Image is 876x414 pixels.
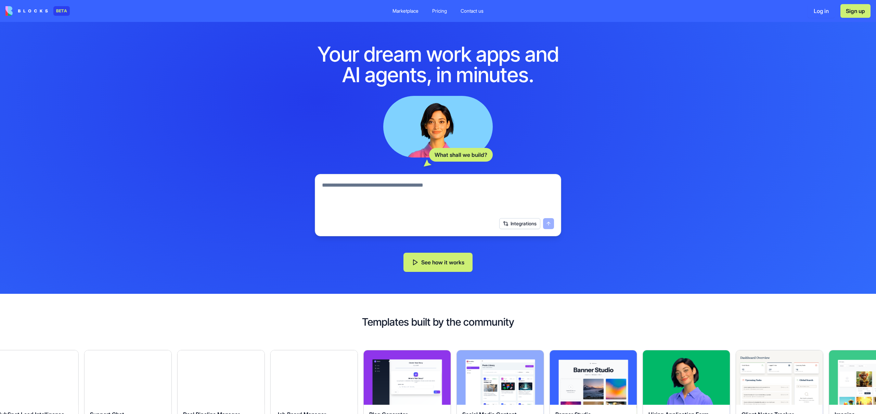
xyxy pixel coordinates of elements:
h1: Your dream work apps and AI agents, in minutes. [307,44,569,85]
img: logo [5,6,48,16]
button: Integrations [499,218,540,229]
h2: Templates built by the community [11,316,865,328]
div: Pricing [432,8,447,14]
a: Pricing [427,5,452,17]
div: Contact us [461,8,484,14]
a: Contact us [455,5,489,17]
div: What shall we build? [429,148,493,162]
button: See how it works [403,253,473,272]
a: Marketplace [387,5,424,17]
div: BETA [53,6,70,16]
a: BETA [5,6,70,16]
button: Log in [808,4,835,18]
div: Marketplace [392,8,418,14]
button: Sign up [840,4,871,18]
